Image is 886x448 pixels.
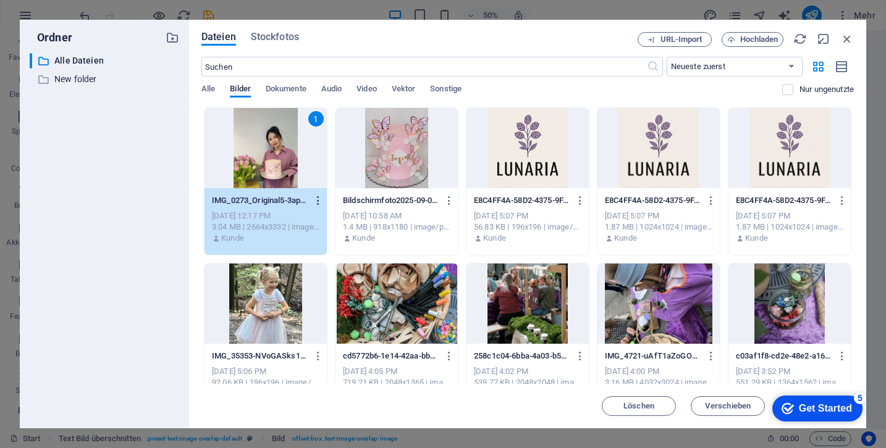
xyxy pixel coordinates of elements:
[343,195,439,206] p: Bildschirmfoto2025-09-01um10.58.25-Z_SILH2wGhCzyyJ0kTnUlg.png
[321,81,342,99] span: Audio
[623,402,654,410] span: Löschen
[212,377,319,388] div: 92.06 KB | 196x196 | image/png
[30,53,32,68] div: ​
[343,222,450,233] div: 1.4 MB | 918x1180 | image/png
[705,402,751,410] span: Verschieben
[343,351,439,362] p: cd5772b6-1e14-42aa-bb14-ada93fb3f68f-RQJ3bh0SdsaLjL2edCU4Iw.JPG
[230,81,251,99] span: Bilder
[736,377,843,388] div: 551.29 KB | 1364x1562 | image/jpeg
[793,32,807,46] i: Neu laden
[745,233,768,244] p: Kunde
[343,377,450,388] div: 719.21 KB | 2048x1365 | image/jpeg
[736,351,832,362] p: c03af1f8-cd2e-48e2-a161-e721b43905af3-xs5L9VH_YyiMf7JsOwvxrw.jpg
[201,81,215,99] span: Alle
[308,111,324,127] div: 1
[212,195,308,206] p: IMG_0273_Original5-3apJ6mqwE3DqxuzrU8wzAg.jpg
[91,2,104,15] div: 5
[201,30,236,44] span: Dateien
[212,222,319,233] div: 3.04 MB | 2664x3332 | image/jpeg
[605,351,701,362] p: IMG_4721-uAfT1aZoGOcB6v3eV9uTJw.jpeg
[817,32,830,46] i: Minimieren
[54,54,156,68] p: Alle Dateien
[736,195,832,206] p: E8C4FF4A-58D2-4375-9FA0-81A81A2679AF-h7nNJQw-hBklub43j7l4fw.png
[430,81,462,99] span: Sonstige
[54,72,156,86] p: New folder
[660,36,702,43] span: URL-Import
[343,366,450,377] div: [DATE] 4:05 PM
[212,210,319,222] div: [DATE] 12:17 PM
[343,210,450,222] div: [DATE] 10:58 AM
[266,81,306,99] span: Dokumente
[840,32,854,46] i: Schließen
[357,81,376,99] span: Video
[30,30,72,46] p: Ordner
[614,233,637,244] p: Kunde
[212,366,319,377] div: [DATE] 5:06 PM
[736,366,843,377] div: [DATE] 3:52 PM
[251,30,299,44] span: Stockfotos
[10,6,100,32] div: Get Started 5 items remaining, 0% complete
[212,351,308,362] p: IMG_35353-NVoGASks1EYuS7Xn2z2TQg-SQ_3gyE3mwoUyUytLBLf0A.png
[36,14,90,25] div: Get Started
[474,195,570,206] p: E8C4FF4A-58D2-4375-9FA0-81A81A2679AF-jE8LUzanNJmFP_ethUnopw-96_BT7LRC0IYw_b06RkdbQ.png
[474,366,581,377] div: [DATE] 4:02 PM
[605,366,712,377] div: [DATE] 4:00 PM
[605,195,701,206] p: E8C4FF4A-58D2-4375-9FA0-81A81A2679AF-jE8LUzanNJmFP_ethUnopw.png
[605,210,712,222] div: [DATE] 5:07 PM
[30,72,179,87] div: New folder
[605,377,712,388] div: 3.16 MB | 4032x3024 | image/jpeg
[392,81,416,99] span: Vektor
[736,210,843,222] div: [DATE] 5:07 PM
[800,84,854,95] p: Zeigt nur Dateien an, die nicht auf der Website verwendet werden. Dateien, die während dieser Sit...
[474,351,570,362] p: 258c1c04-6bba-4a03-b5cd-e95eaada82a3-3cfvukMuqNK94_RA-p8xUQ.JPG
[166,31,179,44] i: Neuen Ordner erstellen
[691,396,765,416] button: Verschieben
[736,222,843,233] div: 1.87 MB | 1024x1024 | image/png
[483,233,506,244] p: Kunde
[638,32,712,47] button: URL-Import
[474,377,581,388] div: 539.77 KB | 2048x2048 | image/jpeg
[221,233,244,244] p: Kunde
[474,222,581,233] div: 56.83 KB | 196x196 | image/png
[352,233,375,244] p: Kunde
[740,36,778,43] span: Hochladen
[474,210,581,222] div: [DATE] 5:07 PM
[602,396,676,416] button: Löschen
[605,222,712,233] div: 1.87 MB | 1024x1024 | image/png
[722,32,783,47] button: Hochladen
[201,57,647,77] input: Suchen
